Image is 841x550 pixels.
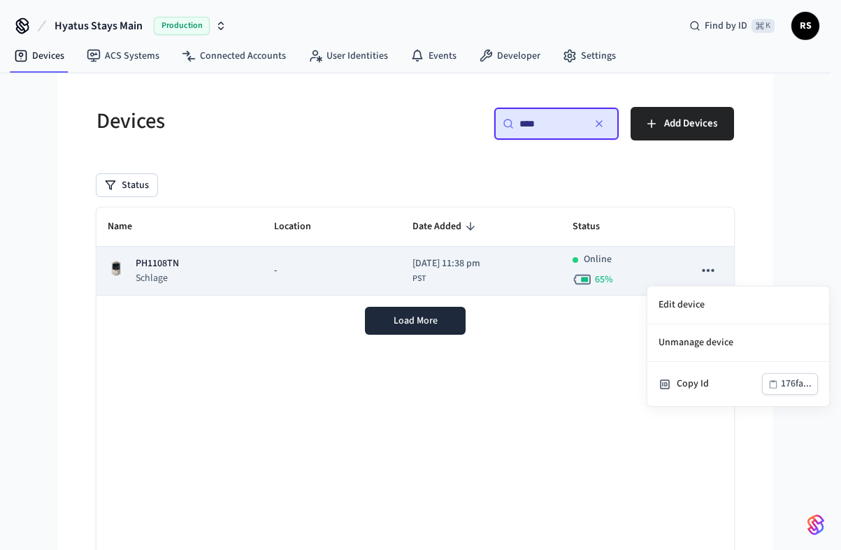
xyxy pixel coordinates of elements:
div: Copy Id [677,377,762,391]
button: 176fa... [762,373,818,395]
li: Edit device [647,287,829,324]
div: 176fa... [781,375,812,393]
li: Unmanage device [647,324,829,362]
img: SeamLogoGradient.69752ec5.svg [807,514,824,536]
